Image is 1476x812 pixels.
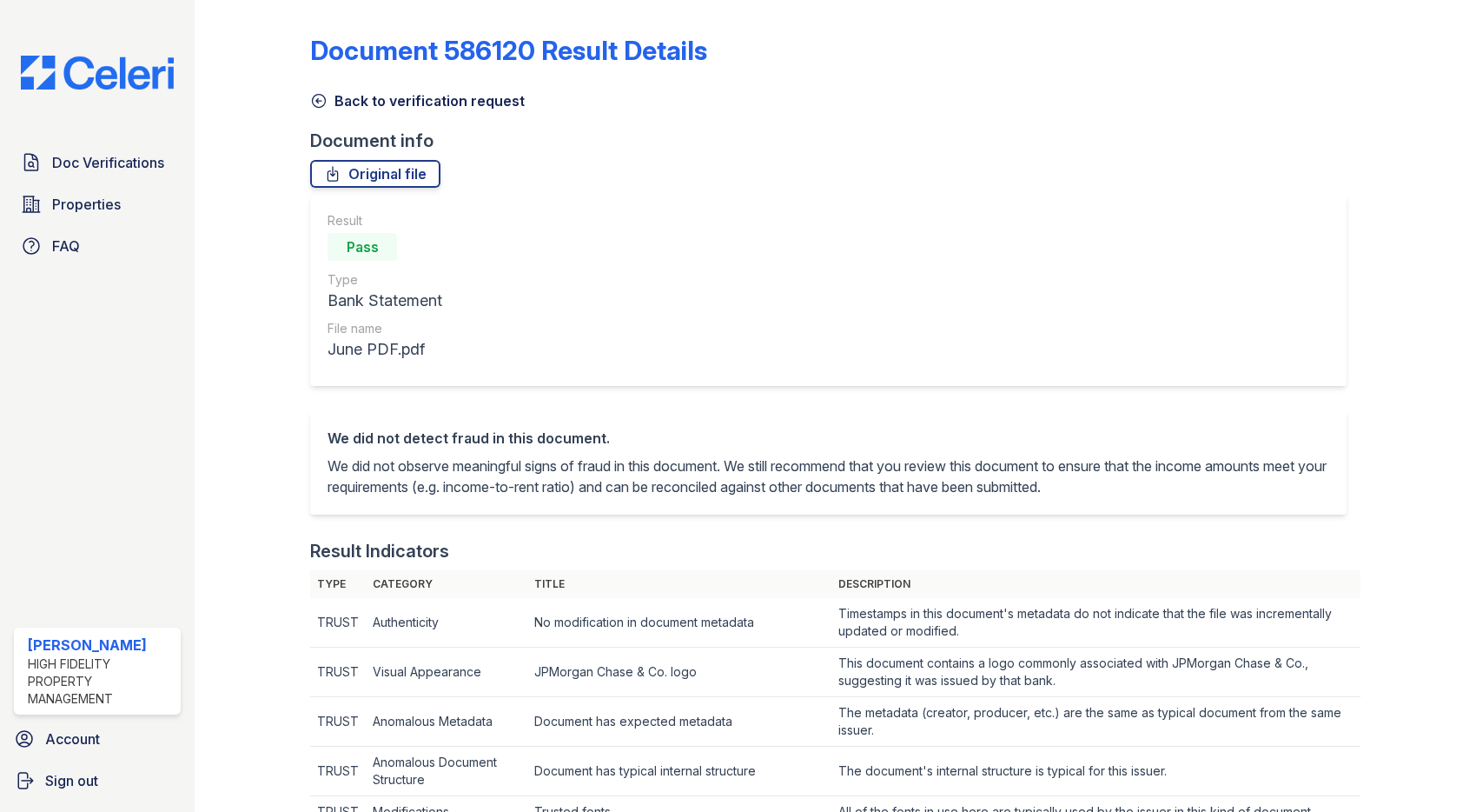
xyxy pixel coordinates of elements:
td: TRUST [310,697,366,747]
a: Back to verification request [310,90,525,111]
p: We did not observe meaningful signs of fraud in this document. We still recommend that you review... [328,456,1329,497]
th: Title [527,570,831,598]
th: Type [310,570,366,598]
a: Sign out [7,763,188,798]
td: Anomalous Metadata [366,697,527,747]
div: Result Indicators [310,539,449,563]
th: Description [831,570,1361,598]
td: Visual Appearance [366,648,527,697]
div: We did not detect fraud in this document. [328,428,1329,449]
span: Properties [52,194,121,215]
div: Result [328,212,442,230]
div: June PDF.pdf [328,337,442,362]
div: Pass [328,233,397,261]
a: Original file [310,160,440,188]
div: File name [328,320,442,337]
td: TRUST [310,747,366,796]
div: Bank Statement [328,289,442,313]
th: Category [366,570,527,598]
td: TRUST [310,648,366,697]
td: TRUST [310,598,366,648]
a: Properties [14,187,181,222]
a: Account [7,722,188,756]
td: No modification in document metadata [527,598,831,648]
div: [PERSON_NAME] [28,635,174,656]
td: Authenticity [366,598,527,648]
a: Doc Verifications [14,145,181,180]
span: Account [45,729,100,749]
div: Type [328,271,442,289]
td: The metadata (creator, producer, etc.) are the same as typical document from the same issuer. [831,697,1361,747]
a: Document 586120 Result Details [310,35,707,66]
a: FAQ [14,229,181,263]
div: Document info [310,129,1360,153]
div: High Fidelity Property Management [28,656,174,708]
td: Document has typical internal structure [527,747,831,796]
td: The document's internal structure is typical for this issuer. [831,747,1361,796]
span: Sign out [45,770,98,791]
td: JPMorgan Chase & Co. logo [527,648,831,697]
td: Anomalous Document Structure [366,747,527,796]
td: Timestamps in this document's metadata do not indicate that the file was incrementally updated or... [831,598,1361,648]
td: Document has expected metadata [527,697,831,747]
img: CE_Logo_Blue-a8612792a0a2168367f1c8372b55b34899dd931a85d93a1a3d3e32e68fde9ad4.png [7,56,188,90]
span: Doc Verifications [52,152,164,173]
td: This document contains a logo commonly associated with JPMorgan Chase & Co., suggesting it was is... [831,648,1361,697]
span: FAQ [52,236,80,256]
